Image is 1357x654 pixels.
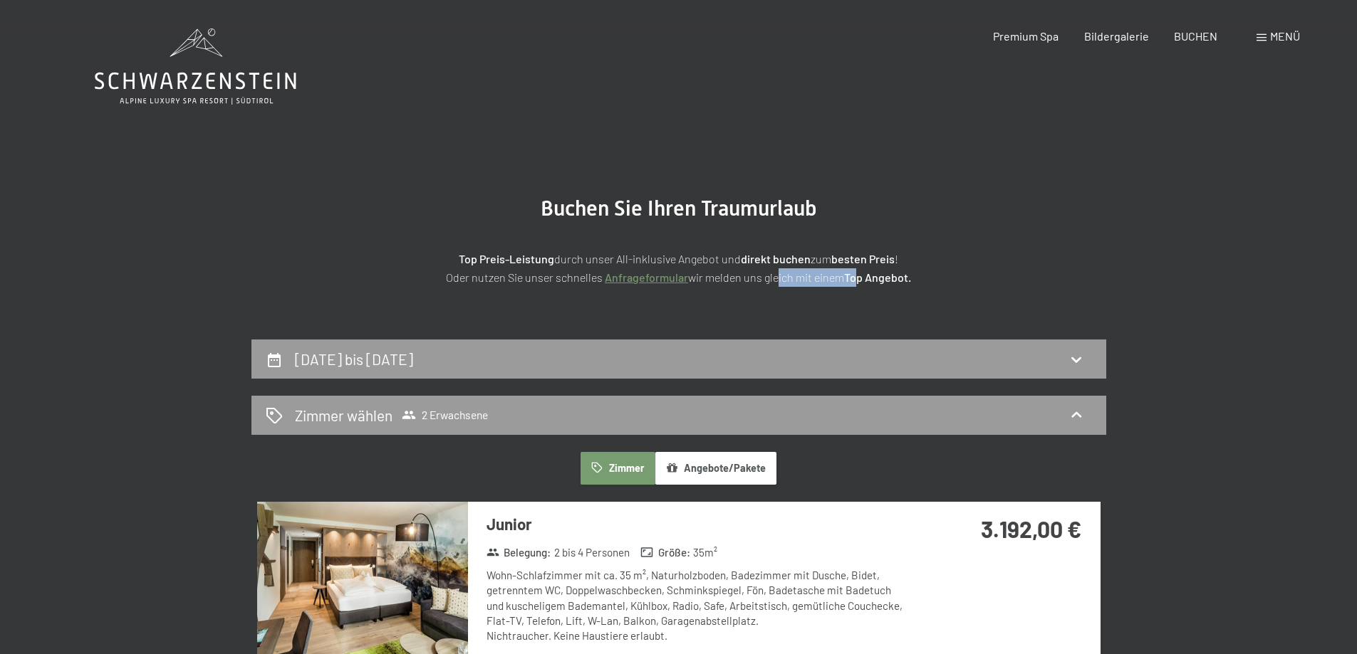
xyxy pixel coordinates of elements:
span: 35 m² [693,545,717,560]
a: Premium Spa [993,29,1059,43]
strong: direkt buchen [741,252,811,265]
strong: besten Preis [831,252,895,265]
span: 2 bis 4 Personen [554,545,630,560]
span: 2 Erwachsene [402,408,488,422]
strong: Größe : [640,545,690,560]
h2: [DATE] bis [DATE] [295,350,413,368]
strong: Top Preis-Leistung [459,252,554,265]
h2: Zimmer wählen [295,405,392,426]
strong: 3.192,00 € [981,515,1081,542]
a: Anfrageformular [605,270,688,284]
button: Zimmer [581,452,655,485]
p: durch unser All-inklusive Angebot und zum ! Oder nutzen Sie unser schnelles wir melden uns gleich... [323,250,1035,286]
a: BUCHEN [1174,29,1217,43]
div: Wohn-Schlafzimmer mit ca. 35 m², Naturholzboden, Badezimmer mit Dusche, Bidet, getrenntem WC, Dop... [487,568,910,643]
button: Angebote/Pakete [655,452,776,485]
h3: Junior [487,513,910,535]
a: Bildergalerie [1084,29,1149,43]
span: Menü [1270,29,1300,43]
span: Buchen Sie Ihren Traumurlaub [541,196,817,221]
strong: Belegung : [487,545,551,560]
strong: Top Angebot. [844,270,911,284]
